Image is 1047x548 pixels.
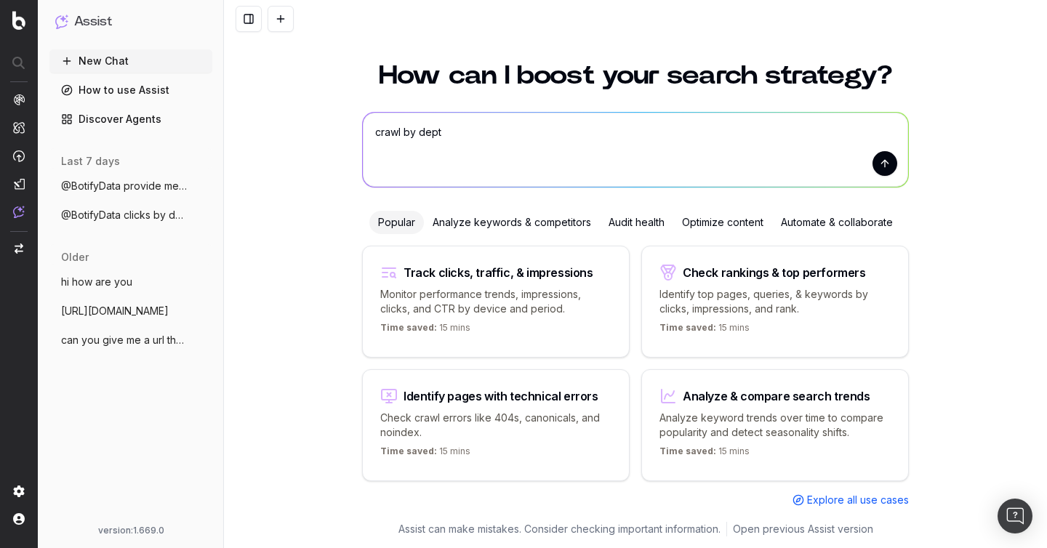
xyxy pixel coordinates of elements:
[61,208,189,222] span: @BotifyData clicks by depth
[673,211,772,234] div: Optimize content
[659,446,716,456] span: Time saved:
[55,12,206,32] button: Assist
[13,150,25,162] img: Activation
[12,11,25,30] img: Botify logo
[404,390,598,402] div: Identify pages with technical errors
[49,329,212,352] button: can you give me a url that I could ask f
[55,525,206,536] div: version: 1.669.0
[61,333,189,347] span: can you give me a url that I could ask f
[362,63,909,89] h1: How can I boost your search strategy?
[659,446,750,463] p: 15 mins
[13,94,25,105] img: Analytics
[683,267,866,278] div: Check rankings & top performers
[369,211,424,234] div: Popular
[13,513,25,525] img: My account
[424,211,600,234] div: Analyze keywords & competitors
[659,322,716,333] span: Time saved:
[15,243,23,254] img: Switch project
[61,154,120,169] span: last 7 days
[380,446,437,456] span: Time saved:
[998,499,1032,533] div: Open Intercom Messenger
[13,121,25,134] img: Intelligence
[55,15,68,28] img: Assist
[49,299,212,323] button: [URL][DOMAIN_NAME]
[659,287,891,316] p: Identify top pages, queries, & keywords by clicks, impressions, and rank.
[61,304,169,318] span: [URL][DOMAIN_NAME]
[398,522,721,536] p: Assist can make mistakes. Consider checking important information.
[772,211,902,234] div: Automate & collaborate
[659,411,891,440] p: Analyze keyword trends over time to compare popularity and detect seasonality shifts.
[793,493,909,507] a: Explore all use cases
[61,250,89,265] span: older
[404,267,593,278] div: Track clicks, traffic, & impressions
[74,12,112,32] h1: Assist
[683,390,870,402] div: Analyze & compare search trends
[380,287,611,316] p: Monitor performance trends, impressions, clicks, and CTR by device and period.
[380,322,470,339] p: 15 mins
[49,204,212,227] button: @BotifyData clicks by depth
[733,522,873,536] a: Open previous Assist version
[13,206,25,218] img: Assist
[659,322,750,339] p: 15 mins
[807,493,909,507] span: Explore all use cases
[49,49,212,73] button: New Chat
[49,174,212,198] button: @BotifyData provide me an information ab
[13,178,25,190] img: Studio
[380,322,437,333] span: Time saved:
[600,211,673,234] div: Audit health
[49,108,212,131] a: Discover Agents
[49,78,212,102] a: How to use Assist
[49,270,212,294] button: hi how are you
[380,411,611,440] p: Check crawl errors like 404s, canonicals, and noindex.
[13,485,25,497] img: Setting
[61,179,189,193] span: @BotifyData provide me an information ab
[363,113,908,187] textarea: crawl by dep
[380,446,470,463] p: 15 mins
[61,275,132,289] span: hi how are you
